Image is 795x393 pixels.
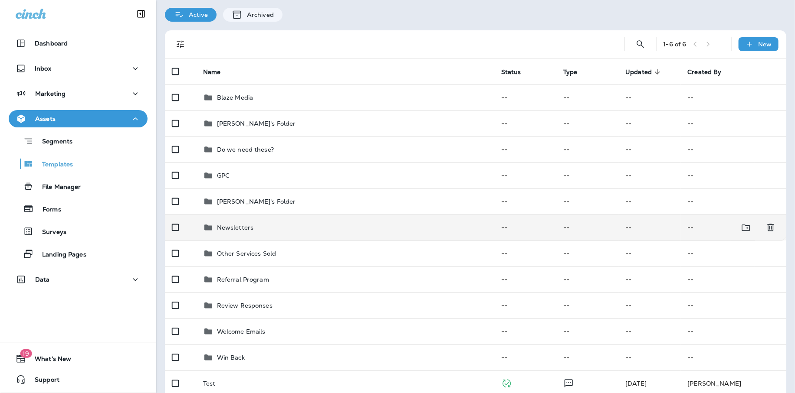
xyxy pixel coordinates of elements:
[217,146,274,153] p: Do we need these?
[618,110,680,136] td: --
[664,41,687,48] div: 1 - 6 of 6
[681,84,786,110] td: --
[243,11,274,18] p: Archived
[556,344,618,370] td: --
[681,162,786,188] td: --
[494,344,556,370] td: --
[618,292,680,318] td: --
[9,271,148,288] button: Data
[494,110,556,136] td: --
[681,344,786,370] td: --
[494,318,556,344] td: --
[184,11,208,18] p: Active
[737,219,755,237] button: Move to folder
[681,188,786,214] td: --
[618,214,680,240] td: --
[217,172,230,179] p: GPC
[618,136,680,162] td: --
[9,110,148,127] button: Assets
[217,276,269,283] p: Referral Program
[556,188,618,214] td: --
[33,228,66,237] p: Surveys
[556,84,618,110] td: --
[217,198,296,205] p: [PERSON_NAME]'s Folder
[688,68,733,76] span: Created By
[501,379,512,387] span: Published
[681,136,786,162] td: --
[618,240,680,266] td: --
[9,177,148,195] button: File Manager
[9,200,148,218] button: Forms
[625,68,652,76] span: Updated
[33,251,86,259] p: Landing Pages
[35,65,51,72] p: Inbox
[217,94,253,101] p: Blaze Media
[203,380,216,387] p: Test
[618,266,680,292] td: --
[35,115,56,122] p: Assets
[9,245,148,263] button: Landing Pages
[681,318,786,344] td: --
[759,41,772,48] p: New
[556,214,618,240] td: --
[681,214,756,240] td: --
[618,84,680,110] td: --
[217,224,254,231] p: Newsletters
[681,110,786,136] td: --
[762,219,779,237] button: Delete
[494,240,556,266] td: --
[681,266,786,292] td: --
[20,349,32,358] span: 19
[9,155,148,173] button: Templates
[9,222,148,240] button: Surveys
[563,68,589,76] span: Type
[501,68,532,76] span: Status
[217,302,273,309] p: Review Responses
[217,354,245,361] p: Win Back
[625,68,663,76] span: Updated
[217,250,276,257] p: Other Services Sold
[217,328,266,335] p: Welcome Emails
[26,355,71,366] span: What's New
[35,40,68,47] p: Dashboard
[494,136,556,162] td: --
[494,214,556,240] td: --
[26,376,59,387] span: Support
[33,161,73,169] p: Templates
[494,84,556,110] td: --
[681,240,786,266] td: --
[688,68,722,76] span: Created By
[501,68,521,76] span: Status
[563,379,574,387] span: Text
[494,292,556,318] td: --
[494,188,556,214] td: --
[494,266,556,292] td: --
[556,162,618,188] td: --
[618,344,680,370] td: --
[556,318,618,344] td: --
[203,68,232,76] span: Name
[34,206,61,214] p: Forms
[9,371,148,388] button: Support
[217,120,296,127] p: [PERSON_NAME]'s Folder
[9,350,148,367] button: 19What's New
[556,240,618,266] td: --
[556,136,618,162] td: --
[129,5,153,23] button: Collapse Sidebar
[33,183,81,192] p: File Manager
[494,162,556,188] td: --
[9,60,148,77] button: Inbox
[35,90,66,97] p: Marketing
[9,35,148,52] button: Dashboard
[556,292,618,318] td: --
[9,85,148,102] button: Marketing
[556,266,618,292] td: --
[625,380,647,387] span: Deanna Durrant
[618,162,680,188] td: --
[618,318,680,344] td: --
[618,188,680,214] td: --
[203,68,221,76] span: Name
[556,110,618,136] td: --
[33,138,72,146] p: Segments
[35,276,50,283] p: Data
